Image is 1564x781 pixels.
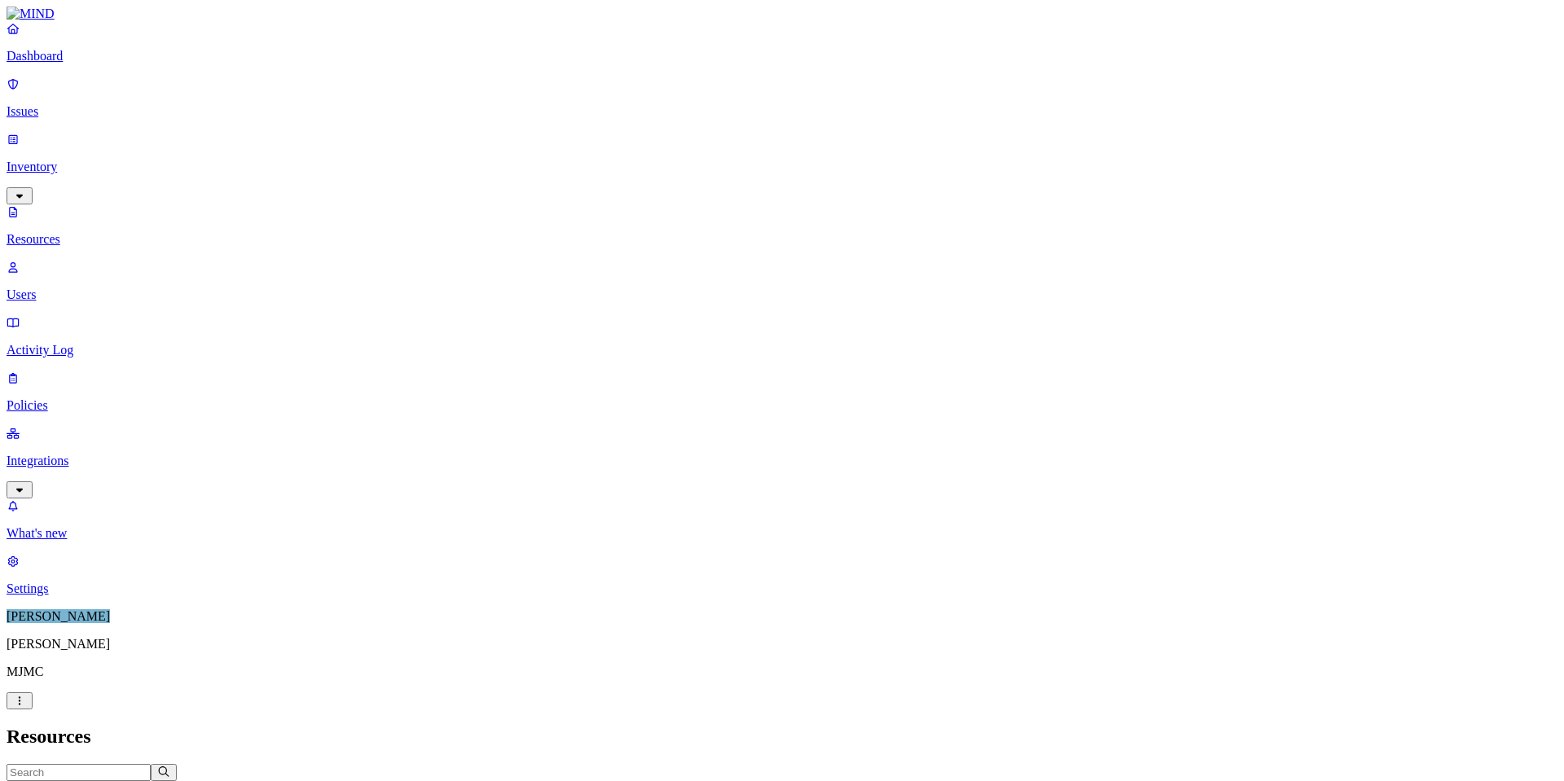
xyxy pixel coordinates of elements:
a: Resources [7,204,1557,247]
a: MIND [7,7,1557,21]
p: Issues [7,104,1557,119]
a: Issues [7,77,1557,119]
a: Users [7,260,1557,302]
a: Dashboard [7,21,1557,64]
a: Integrations [7,426,1557,496]
p: [PERSON_NAME] [7,637,1557,652]
p: Inventory [7,160,1557,174]
a: What's new [7,498,1557,541]
p: Dashboard [7,49,1557,64]
h2: Resources [7,726,1557,748]
img: MIND [7,7,55,21]
span: [PERSON_NAME] [7,609,110,623]
p: Integrations [7,454,1557,468]
p: Settings [7,581,1557,596]
p: Resources [7,232,1557,247]
a: Policies [7,371,1557,413]
p: Policies [7,398,1557,413]
a: Activity Log [7,315,1557,358]
p: Users [7,287,1557,302]
a: Settings [7,554,1557,596]
input: Search [7,764,151,781]
p: MJMC [7,665,1557,679]
p: What's new [7,526,1557,541]
p: Activity Log [7,343,1557,358]
a: Inventory [7,132,1557,202]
